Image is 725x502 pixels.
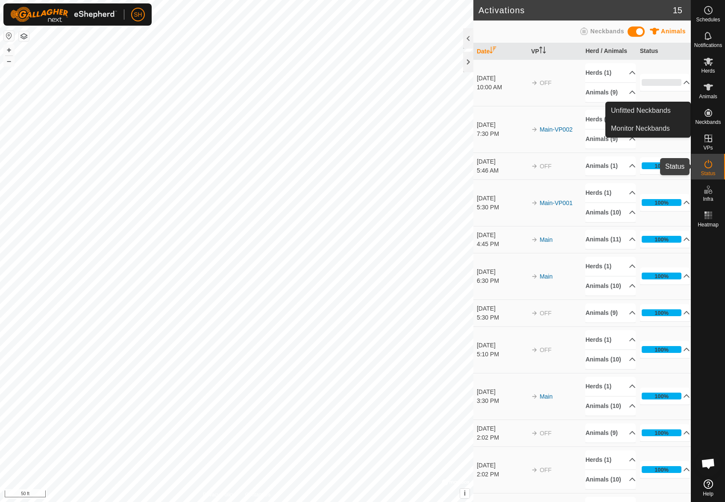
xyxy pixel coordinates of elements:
[640,461,690,478] p-accordion-header: 100%
[464,490,466,497] span: i
[10,7,117,22] img: Gallagher Logo
[655,429,669,437] div: 100%
[531,346,538,353] img: arrow
[585,257,636,276] p-accordion-header: Herds (1)
[540,467,552,473] span: OFF
[585,230,636,249] p-accordion-header: Animals (11)
[585,330,636,349] p-accordion-header: Herds (1)
[531,467,538,473] img: arrow
[585,303,636,323] p-accordion-header: Animals (9)
[655,466,669,474] div: 100%
[585,276,636,296] p-accordion-header: Animals (10)
[477,350,527,359] div: 5:10 PM
[477,388,527,396] div: [DATE]
[19,31,29,41] button: Map Layers
[477,74,527,83] div: [DATE]
[637,43,691,60] th: Status
[4,31,14,41] button: Reset Map
[655,199,669,207] div: 100%
[585,423,636,443] p-accordion-header: Animals (9)
[655,392,669,400] div: 100%
[528,43,582,60] th: VP
[640,231,690,248] p-accordion-header: 100%
[473,43,528,60] th: Date
[540,200,572,206] a: Main-VP001
[606,120,690,137] a: Monitor Neckbands
[477,157,527,166] div: [DATE]
[655,309,669,317] div: 100%
[673,4,682,17] span: 15
[540,79,552,86] span: OFF
[477,166,527,175] div: 5:46 AM
[477,267,527,276] div: [DATE]
[698,222,719,227] span: Heatmap
[642,346,682,353] div: 100%
[531,236,538,243] img: arrow
[4,45,14,55] button: +
[540,163,552,170] span: OFF
[703,145,713,150] span: VPs
[531,273,538,280] img: arrow
[477,424,527,433] div: [DATE]
[640,194,690,211] p-accordion-header: 100%
[696,451,721,476] div: Open chat
[477,433,527,442] div: 2:02 PM
[642,309,682,316] div: 100%
[703,491,713,496] span: Help
[611,106,671,116] span: Unfitted Neckbands
[531,163,538,170] img: arrow
[245,491,270,499] a: Contact Us
[655,162,669,170] div: 100%
[540,236,552,243] a: Main
[477,461,527,470] div: [DATE]
[582,43,636,60] th: Herd / Animals
[640,267,690,285] p-accordion-header: 100%
[531,126,538,133] img: arrow
[696,17,720,22] span: Schedules
[661,28,686,35] span: Animals
[611,123,670,134] span: Monitor Neckbands
[585,396,636,416] p-accordion-header: Animals (10)
[694,43,722,48] span: Notifications
[585,183,636,203] p-accordion-header: Herds (1)
[590,28,624,35] span: Neckbands
[477,203,527,212] div: 5:30 PM
[585,203,636,222] p-accordion-header: Animals (10)
[477,240,527,249] div: 4:45 PM
[655,346,669,354] div: 100%
[640,157,690,174] p-accordion-header: 100%
[460,489,470,498] button: i
[585,156,636,176] p-accordion-header: Animals (1)
[585,110,636,129] p-accordion-header: Herds (1)
[531,393,538,400] img: arrow
[640,304,690,321] p-accordion-header: 100%
[477,194,527,203] div: [DATE]
[531,79,538,86] img: arrow
[585,350,636,369] p-accordion-header: Animals (10)
[691,476,725,500] a: Help
[640,341,690,358] p-accordion-header: 100%
[606,102,690,119] a: Unfitted Neckbands
[642,162,682,169] div: 100%
[531,310,538,317] img: arrow
[203,491,235,499] a: Privacy Policy
[477,396,527,405] div: 3:30 PM
[540,310,552,317] span: OFF
[642,466,682,473] div: 100%
[477,231,527,240] div: [DATE]
[134,10,142,19] span: SH
[531,200,538,206] img: arrow
[540,393,552,400] a: Main
[585,83,636,102] p-accordion-header: Animals (9)
[539,48,546,55] p-sorticon: Activate to sort
[585,377,636,396] p-accordion-header: Herds (1)
[640,424,690,441] p-accordion-header: 100%
[642,273,682,279] div: 100%
[642,79,682,86] div: 0%
[477,470,527,479] div: 2:02 PM
[699,94,717,99] span: Animals
[642,429,682,436] div: 100%
[477,120,527,129] div: [DATE]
